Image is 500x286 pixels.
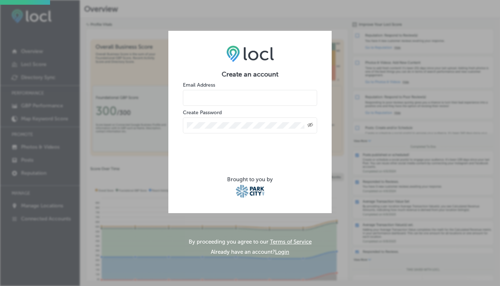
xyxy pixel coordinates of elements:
p: By proceeding you agree to our [189,239,312,245]
iframe: reCAPTCHA [195,137,305,165]
img: LOCL logo [226,45,274,62]
button: Login [275,249,289,255]
p: Already have an account? [211,249,289,255]
div: Brought to you by [183,176,317,183]
label: Create Password [183,109,222,116]
img: Park City [236,185,265,198]
h2: Create an account [183,70,317,78]
a: Terms of Service [270,239,312,245]
span: Toggle password visibility [307,122,313,129]
label: Email Address [183,82,215,88]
